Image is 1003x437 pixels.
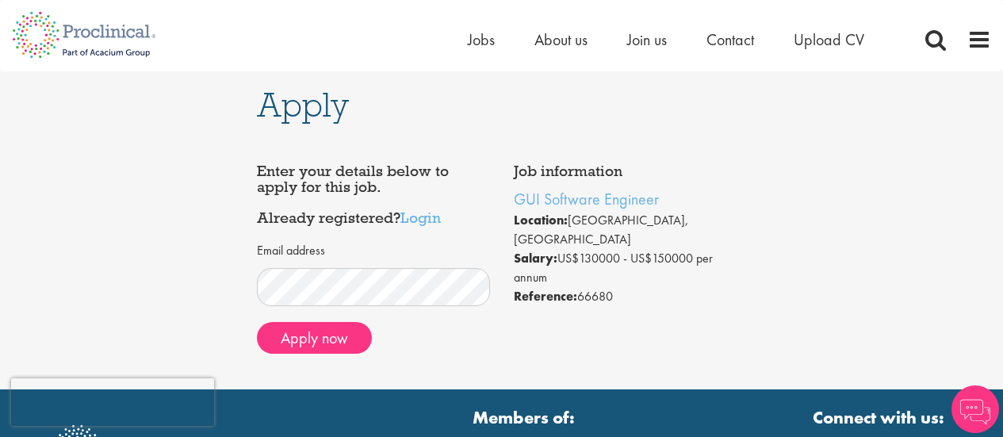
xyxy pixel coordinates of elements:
a: About us [534,29,588,50]
span: Apply [257,83,349,126]
a: Login [400,208,441,227]
h4: Job information [514,163,747,179]
iframe: reCAPTCHA [11,378,214,426]
button: Apply now [257,322,372,354]
a: Upload CV [794,29,864,50]
img: Chatbot [951,385,999,433]
label: Email address [257,242,325,260]
h4: Enter your details below to apply for this job. Already registered? [257,163,490,226]
li: [GEOGRAPHIC_DATA], [GEOGRAPHIC_DATA] [514,211,747,249]
strong: Salary: [514,250,557,266]
a: Join us [627,29,667,50]
strong: Reference: [514,288,577,305]
a: GUI Software Engineer [514,189,659,209]
strong: Members of: [291,405,757,430]
li: US$130000 - US$150000 per annum [514,249,747,287]
li: 66680 [514,287,747,306]
strong: Connect with us: [813,405,947,430]
strong: Location: [514,212,568,228]
a: Jobs [468,29,495,50]
a: Contact [706,29,754,50]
